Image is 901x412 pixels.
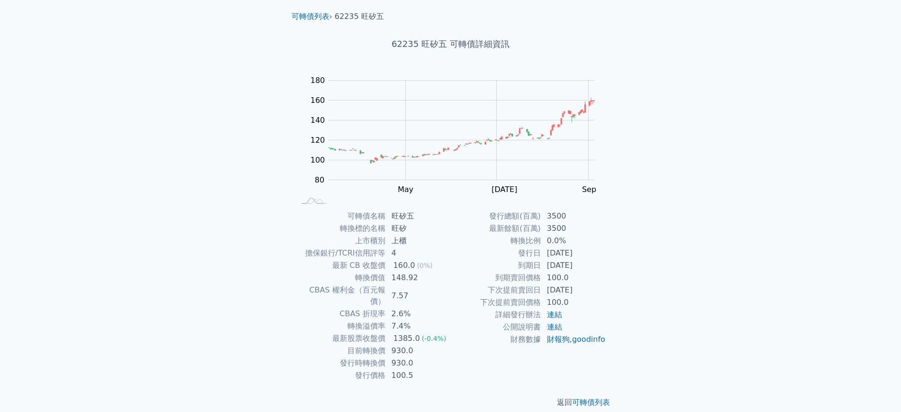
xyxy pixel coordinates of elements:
td: 148.92 [386,272,451,284]
td: 到期日 [451,259,541,272]
td: 最新股票收盤價 [295,332,386,345]
td: 100.5 [386,369,451,382]
td: 擔保銀行/TCRI信用評等 [295,247,386,259]
td: CBAS 折現率 [295,308,386,320]
a: 可轉債列表 [572,398,610,407]
p: 返回 [284,397,618,408]
td: 上市櫃別 [295,235,386,247]
td: 目前轉換價 [295,345,386,357]
td: 7.57 [386,284,451,308]
td: 到期賣回價格 [451,272,541,284]
div: 1385.0 [391,333,422,344]
td: 財務數據 [451,333,541,346]
td: 下次提前賣回價格 [451,296,541,309]
td: 下次提前賣回日 [451,284,541,296]
td: [DATE] [541,247,606,259]
tspan: May [398,185,413,194]
td: 3500 [541,222,606,235]
td: 930.0 [386,357,451,369]
tspan: Sep [582,185,596,194]
div: 160.0 [391,260,417,271]
iframe: Chat Widget [854,366,901,412]
tspan: 180 [310,76,325,85]
td: 轉換價值 [295,272,386,284]
td: CBAS 權利金（百元報價） [295,284,386,308]
td: 發行價格 [295,369,386,382]
h1: 62235 旺矽五 可轉債詳細資訊 [284,37,618,51]
td: 可轉債名稱 [295,210,386,222]
td: 100.0 [541,296,606,309]
td: 公開說明書 [451,321,541,333]
td: [DATE] [541,259,606,272]
td: 發行時轉換價 [295,357,386,369]
a: goodinfo [572,335,605,344]
a: 財報狗 [547,335,570,344]
td: , [541,333,606,346]
a: 連結 [547,322,562,331]
td: 旺矽五 [386,210,451,222]
td: 4 [386,247,451,259]
span: (0%) [417,262,433,269]
tspan: 100 [310,156,325,165]
div: 聊天小工具 [854,366,901,412]
td: 100.0 [541,272,606,284]
td: 發行總額(百萬) [451,210,541,222]
td: 最新餘額(百萬) [451,222,541,235]
a: 可轉債列表 [291,12,329,21]
td: 轉換溢價率 [295,320,386,332]
tspan: [DATE] [491,185,517,194]
td: 上櫃 [386,235,451,247]
td: 0.0% [541,235,606,247]
td: 詳細發行辦法 [451,309,541,321]
tspan: 140 [310,116,325,125]
td: 2.6% [386,308,451,320]
li: 62235 旺矽五 [335,11,384,22]
td: 930.0 [386,345,451,357]
tspan: 120 [310,136,325,145]
tspan: 80 [315,175,324,184]
td: 發行日 [451,247,541,259]
a: 連結 [547,310,562,319]
td: 轉換比例 [451,235,541,247]
td: 7.4% [386,320,451,332]
li: › [291,11,332,22]
tspan: 160 [310,96,325,105]
span: (-0.4%) [422,335,446,342]
td: 旺矽 [386,222,451,235]
td: 最新 CB 收盤價 [295,259,386,272]
td: [DATE] [541,284,606,296]
g: Chart [306,76,609,213]
td: 3500 [541,210,606,222]
td: 轉換標的名稱 [295,222,386,235]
